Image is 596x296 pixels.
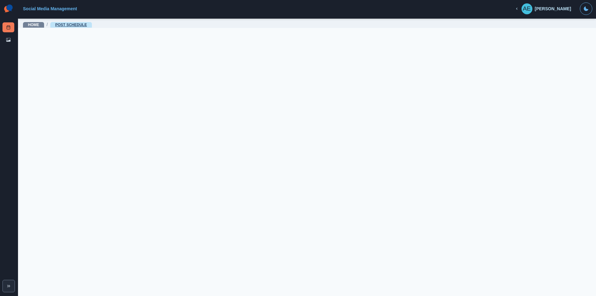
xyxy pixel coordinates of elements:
[2,22,14,32] a: Post Schedule
[523,1,531,16] div: Anastasia Elie
[580,2,592,15] button: Toggle Mode
[2,35,14,45] a: Media Library
[28,23,39,27] a: Home
[55,23,87,27] a: Post Schedule
[510,2,576,15] button: [PERSON_NAME]
[23,6,77,11] a: Social Media Management
[2,280,15,292] button: Expand
[23,21,92,28] nav: breadcrumb
[535,6,571,11] div: [PERSON_NAME]
[47,21,48,28] span: /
